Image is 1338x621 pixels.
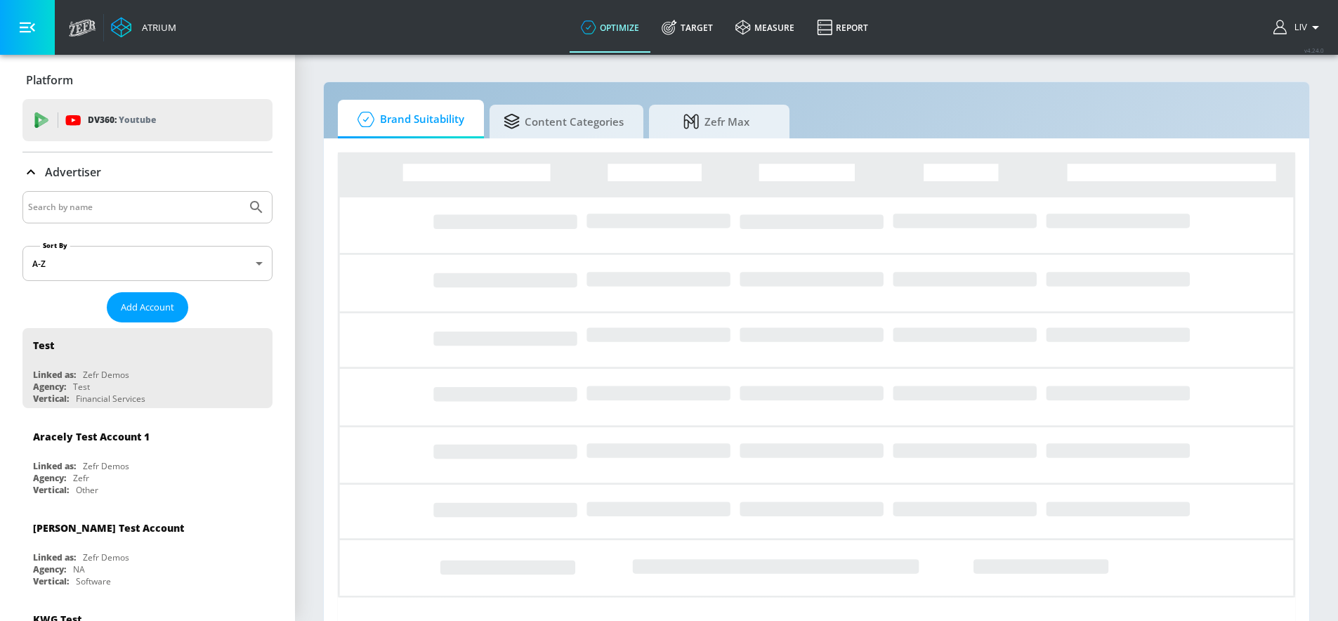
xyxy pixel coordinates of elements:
div: Platform [22,60,273,100]
div: [PERSON_NAME] Test AccountLinked as:Zefr DemosAgency:NAVertical:Software [22,511,273,591]
div: Vertical: [33,484,69,496]
input: Search by name [28,198,241,216]
div: Aracely Test Account 1 [33,430,150,443]
div: DV360: Youtube [22,99,273,141]
div: A-Z [22,246,273,281]
p: DV360: [88,112,156,128]
div: Zefr [73,472,89,484]
label: Sort By [40,241,70,250]
a: Report [806,2,879,53]
button: Add Account [107,292,188,322]
div: NA [73,563,85,575]
div: Agency: [33,472,66,484]
div: Linked as: [33,369,76,381]
div: Other [76,484,98,496]
div: Zefr Demos [83,460,129,472]
p: Youtube [119,112,156,127]
div: TestLinked as:Zefr DemosAgency:TestVertical:Financial Services [22,328,273,408]
div: Vertical: [33,575,69,587]
div: Software [76,575,111,587]
div: Aracely Test Account 1Linked as:Zefr DemosAgency:ZefrVertical:Other [22,419,273,499]
p: Platform [26,72,73,88]
div: Zefr Demos [83,551,129,563]
div: Linked as: [33,460,76,472]
a: Atrium [111,17,176,38]
div: Zefr Demos [83,369,129,381]
div: Vertical: [33,393,69,405]
span: Brand Suitability [352,103,464,136]
p: Advertiser [45,164,101,180]
div: Test [73,381,90,393]
span: v 4.24.0 [1304,46,1324,54]
div: Agency: [33,381,66,393]
span: Content Categories [504,105,624,138]
div: Linked as: [33,551,76,563]
div: Financial Services [76,393,145,405]
span: login as: liv.ho@zefr.com [1289,22,1307,32]
a: optimize [570,2,650,53]
div: [PERSON_NAME] Test Account [33,521,184,535]
div: Atrium [136,21,176,34]
span: Add Account [121,299,174,315]
div: Agency: [33,563,66,575]
a: measure [724,2,806,53]
div: Test [33,339,54,352]
a: Target [650,2,724,53]
span: Zefr Max [663,105,770,138]
div: Advertiser [22,152,273,192]
button: Liv [1273,19,1324,36]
